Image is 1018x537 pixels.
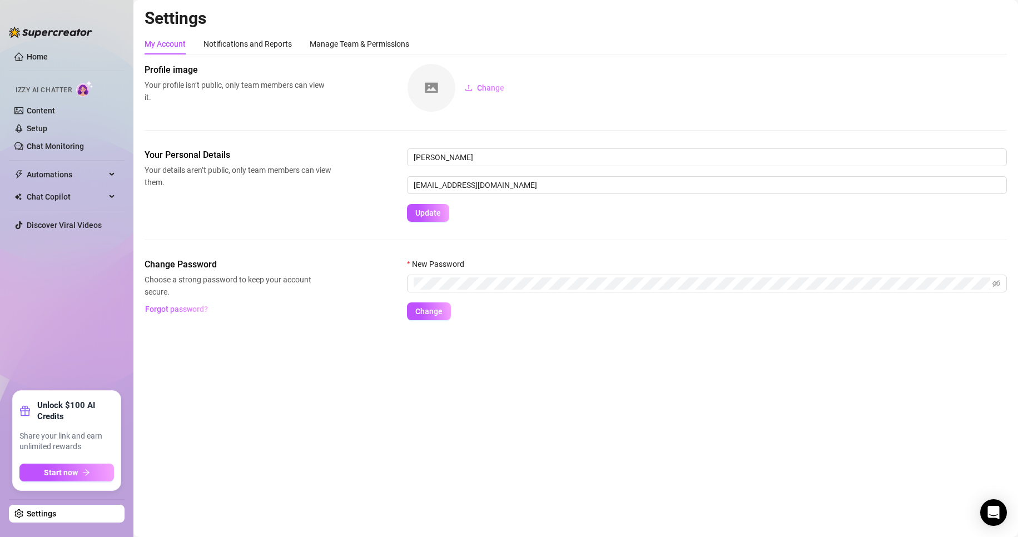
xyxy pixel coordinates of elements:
[145,305,208,314] span: Forgot password?
[27,124,47,133] a: Setup
[407,302,451,320] button: Change
[82,469,90,476] span: arrow-right
[415,208,441,217] span: Update
[27,188,106,206] span: Chat Copilot
[145,148,331,162] span: Your Personal Details
[203,38,292,50] div: Notifications and Reports
[145,164,331,188] span: Your details aren’t public, only team members can view them.
[37,400,114,422] strong: Unlock $100 AI Credits
[14,193,22,201] img: Chat Copilot
[145,8,1007,29] h2: Settings
[980,499,1007,526] div: Open Intercom Messenger
[407,176,1007,194] input: Enter new email
[27,106,55,115] a: Content
[414,277,990,290] input: New Password
[145,258,331,271] span: Change Password
[145,63,331,77] span: Profile image
[14,170,23,179] span: thunderbolt
[16,85,72,96] span: Izzy AI Chatter
[465,84,473,92] span: upload
[415,307,443,316] span: Change
[456,79,513,97] button: Change
[27,221,102,230] a: Discover Viral Videos
[9,27,92,38] img: logo-BBDzfeDw.svg
[992,280,1000,287] span: eye-invisible
[310,38,409,50] div: Manage Team & Permissions
[408,64,455,112] img: square-placeholder.png
[145,79,331,103] span: Your profile isn’t public, only team members can view it.
[145,38,186,50] div: My Account
[19,431,114,453] span: Share your link and earn unlimited rewards
[145,274,331,298] span: Choose a strong password to keep your account secure.
[19,464,114,481] button: Start nowarrow-right
[145,300,208,318] button: Forgot password?
[407,258,471,270] label: New Password
[407,204,449,222] button: Update
[407,148,1007,166] input: Enter name
[27,166,106,183] span: Automations
[27,142,84,151] a: Chat Monitoring
[19,405,31,416] span: gift
[27,509,56,518] a: Settings
[44,468,78,477] span: Start now
[27,52,48,61] a: Home
[477,83,504,92] span: Change
[76,81,93,97] img: AI Chatter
